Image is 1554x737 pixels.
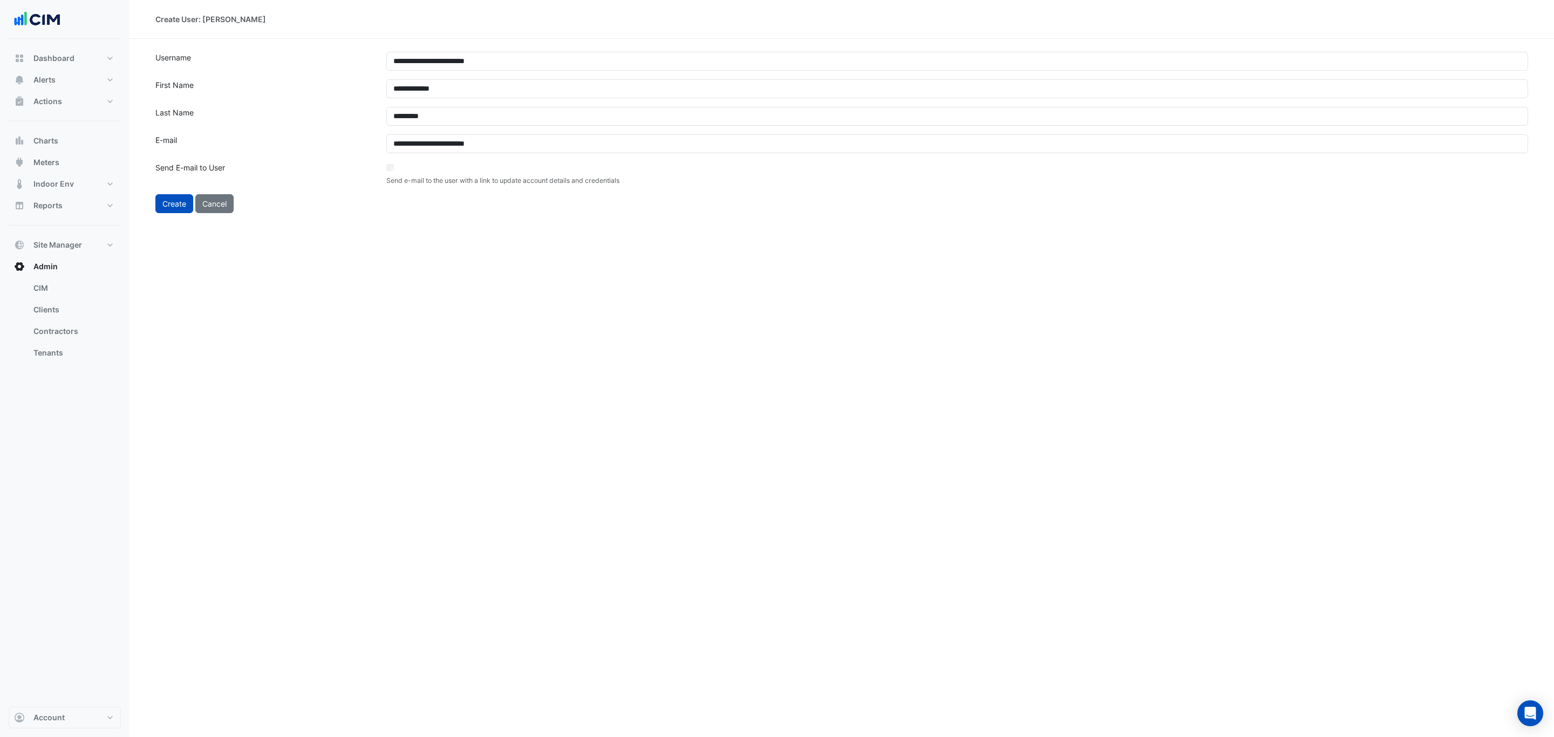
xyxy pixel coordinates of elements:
[14,261,25,272] app-icon: Admin
[14,200,25,211] app-icon: Reports
[14,179,25,189] app-icon: Indoor Env
[13,9,62,30] img: Company Logo
[9,173,121,195] button: Indoor Env
[25,320,121,342] a: Contractors
[14,74,25,85] app-icon: Alerts
[33,261,58,272] span: Admin
[1517,700,1543,726] div: Open Intercom Messenger
[9,130,121,152] button: Charts
[25,342,121,364] a: Tenants
[25,299,121,320] a: Clients
[149,162,380,186] label: Send E-mail to User
[195,194,234,213] button: Cancel
[149,134,380,153] label: E-mail
[9,234,121,256] button: Site Manager
[14,157,25,168] app-icon: Meters
[33,712,65,723] span: Account
[9,91,121,112] button: Actions
[33,240,82,250] span: Site Manager
[14,135,25,146] app-icon: Charts
[33,135,58,146] span: Charts
[25,277,121,299] a: CIM
[155,194,193,213] button: Create
[33,200,63,211] span: Reports
[155,13,266,25] div: Create User: [PERSON_NAME]
[149,107,380,126] label: Last Name
[9,69,121,91] button: Alerts
[9,47,121,69] button: Dashboard
[9,707,121,728] button: Account
[149,52,380,71] label: Username
[149,79,380,98] label: First Name
[9,195,121,216] button: Reports
[33,53,74,64] span: Dashboard
[33,74,56,85] span: Alerts
[33,157,59,168] span: Meters
[9,277,121,368] div: Admin
[14,53,25,64] app-icon: Dashboard
[9,152,121,173] button: Meters
[386,176,619,185] small: Send e-mail to the user with a link to update account details and credentials
[33,96,62,107] span: Actions
[9,256,121,277] button: Admin
[14,96,25,107] app-icon: Actions
[14,240,25,250] app-icon: Site Manager
[33,179,74,189] span: Indoor Env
